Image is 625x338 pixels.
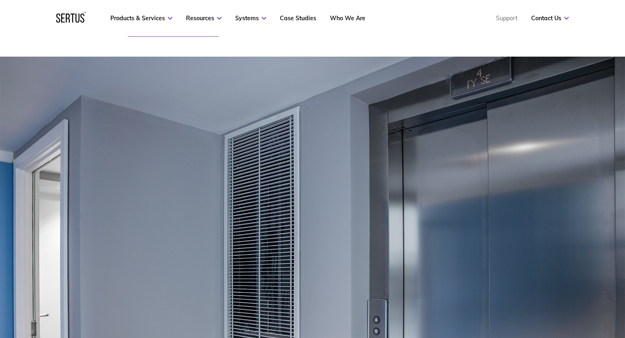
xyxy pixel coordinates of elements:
a: Products & Services [110,14,172,22]
a: Systems [235,14,266,22]
a: Contact Us [531,14,569,22]
a: Support [496,14,518,22]
a: Resources [186,14,222,22]
a: Who We Are [330,14,365,22]
a: Case Studies [280,14,316,22]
